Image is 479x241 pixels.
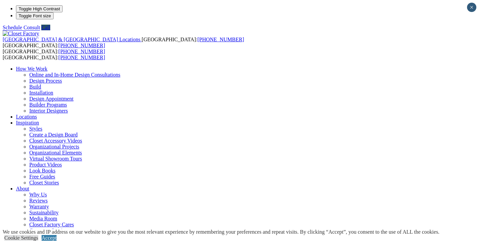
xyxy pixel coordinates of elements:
a: Installation [29,90,53,96]
a: Inspiration [16,120,39,125]
a: About [16,186,29,191]
div: We use cookies and IP address on our website to give you the most relevant experience by remember... [3,229,439,235]
a: Call [41,25,50,30]
a: Why Us [29,192,47,197]
span: Toggle High Contrast [19,6,60,11]
a: Organizational Elements [29,150,82,155]
span: [GEOGRAPHIC_DATA] & [GEOGRAPHIC_DATA] Locations [3,37,140,42]
a: Design Process [29,78,62,84]
a: Virtual Showroom Tours [29,156,82,161]
a: [PHONE_NUMBER] [197,37,244,42]
a: Interior Designers [29,108,68,114]
a: Customer Service [29,228,67,233]
a: Product Videos [29,162,62,167]
a: Online and In-Home Design Consultations [29,72,120,78]
a: Styles [29,126,42,131]
a: Builder Programs [29,102,67,108]
a: Closet Factory Cares [29,222,74,227]
span: [GEOGRAPHIC_DATA]: [GEOGRAPHIC_DATA]: [3,37,244,48]
button: Toggle Font size [16,12,54,19]
a: Locations [16,114,37,120]
a: Design Appointment [29,96,74,102]
a: Schedule Consult [3,25,40,30]
a: Look Books [29,168,56,173]
button: Toggle High Contrast [16,5,63,12]
img: Closet Factory [3,31,39,37]
a: How We Work [16,66,48,72]
a: [PHONE_NUMBER] [59,55,105,60]
a: [GEOGRAPHIC_DATA] & [GEOGRAPHIC_DATA] Locations [3,37,142,42]
a: Warranty [29,204,49,209]
span: [GEOGRAPHIC_DATA]: [GEOGRAPHIC_DATA]: [3,49,105,60]
a: Accept [42,235,57,241]
a: Cookie Settings [4,235,38,241]
a: Free Guides [29,174,55,179]
a: [PHONE_NUMBER] [59,49,105,54]
a: Create a Design Board [29,132,78,137]
a: Reviews [29,198,48,203]
a: [PHONE_NUMBER] [59,43,105,48]
a: Organizational Projects [29,144,79,149]
a: Closet Stories [29,180,59,185]
a: Build [29,84,41,90]
a: Media Room [29,216,57,221]
span: Toggle Font size [19,13,51,18]
button: Close [467,3,476,12]
a: Closet Accessory Videos [29,138,82,143]
a: Sustainability [29,210,59,215]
